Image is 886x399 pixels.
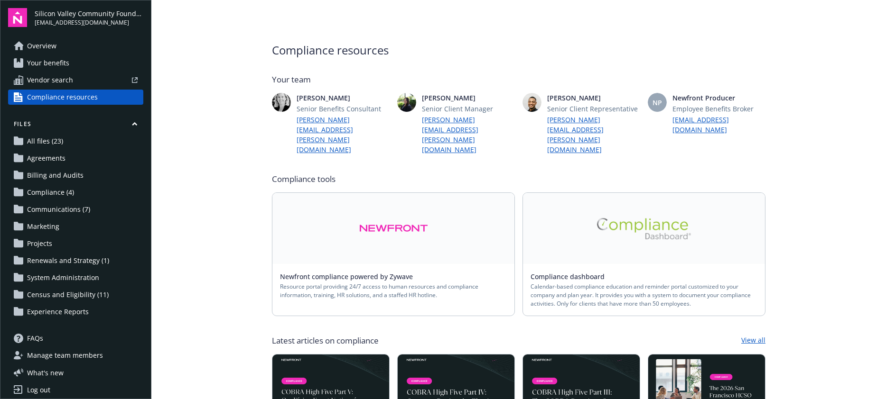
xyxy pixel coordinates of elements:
a: [PERSON_NAME][EMAIL_ADDRESS][PERSON_NAME][DOMAIN_NAME] [297,115,390,154]
a: Compliance dashboard [531,272,612,281]
img: Alt [359,218,428,239]
span: Projects [27,236,52,251]
a: Manage team members [8,348,143,363]
span: Renewals and Strategy (1) [27,253,109,268]
span: All files (23) [27,134,63,149]
span: Compliance resources [272,42,765,59]
span: Experience Reports [27,304,89,319]
span: Vendor search [27,73,73,88]
span: Compliance tools [272,173,765,185]
span: [PERSON_NAME] [297,93,390,103]
span: Overview [27,38,56,54]
span: NP [653,98,662,108]
span: Your team [272,74,765,85]
a: Alt [523,193,765,264]
a: Marketing [8,219,143,234]
a: Agreements [8,151,143,166]
a: Alt [272,193,514,264]
a: View all [741,335,765,346]
a: Communications (7) [8,202,143,217]
a: Vendor search [8,73,143,88]
a: [PERSON_NAME][EMAIL_ADDRESS][PERSON_NAME][DOMAIN_NAME] [547,115,640,154]
span: Marketing [27,219,59,234]
span: [PERSON_NAME] [422,93,515,103]
span: Billing and Audits [27,168,84,183]
a: Billing and Audits [8,168,143,183]
span: Compliance (4) [27,185,74,200]
a: Your benefits [8,55,143,71]
span: Senior Client Manager [422,104,515,114]
span: [PERSON_NAME] [547,93,640,103]
span: System Administration [27,270,99,285]
button: What's new [8,368,79,378]
img: photo [522,93,541,112]
span: Resource portal providing 24/7 access to human resources and compliance information, training, HR... [280,282,507,299]
a: Experience Reports [8,304,143,319]
span: Latest articles on compliance [272,335,379,346]
img: Alt [597,218,691,239]
span: What ' s new [27,368,64,378]
span: Manage team members [27,348,103,363]
a: Compliance (4) [8,185,143,200]
div: Log out [27,382,50,398]
span: Communications (7) [27,202,90,217]
img: photo [272,93,291,112]
span: Your benefits [27,55,69,71]
button: Silicon Valley Community Foundation[EMAIL_ADDRESS][DOMAIN_NAME] [35,8,143,27]
a: All files (23) [8,134,143,149]
span: Calendar-based compliance education and reminder portal customized to your company and plan year.... [531,282,757,308]
a: Census and Eligibility (11) [8,287,143,302]
span: FAQs [27,331,43,346]
a: [PERSON_NAME][EMAIL_ADDRESS][PERSON_NAME][DOMAIN_NAME] [422,115,515,154]
a: Overview [8,38,143,54]
a: Newfront compliance powered by Zywave [280,272,420,281]
span: Silicon Valley Community Foundation [35,9,143,18]
img: photo [397,93,416,112]
a: [EMAIL_ADDRESS][DOMAIN_NAME] [672,115,765,135]
span: Senior Client Representative [547,104,640,114]
span: [EMAIL_ADDRESS][DOMAIN_NAME] [35,18,143,27]
img: navigator-logo.svg [8,8,27,27]
a: FAQs [8,331,143,346]
span: Newfront Producer [672,93,765,103]
span: Employee Benefits Broker [672,104,765,114]
a: Projects [8,236,143,251]
a: System Administration [8,270,143,285]
a: Renewals and Strategy (1) [8,253,143,268]
span: Census and Eligibility (11) [27,287,109,302]
span: Senior Benefits Consultant [297,104,390,114]
span: Agreements [27,151,65,166]
span: Compliance resources [27,90,98,105]
a: Compliance resources [8,90,143,105]
button: Files [8,120,143,132]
